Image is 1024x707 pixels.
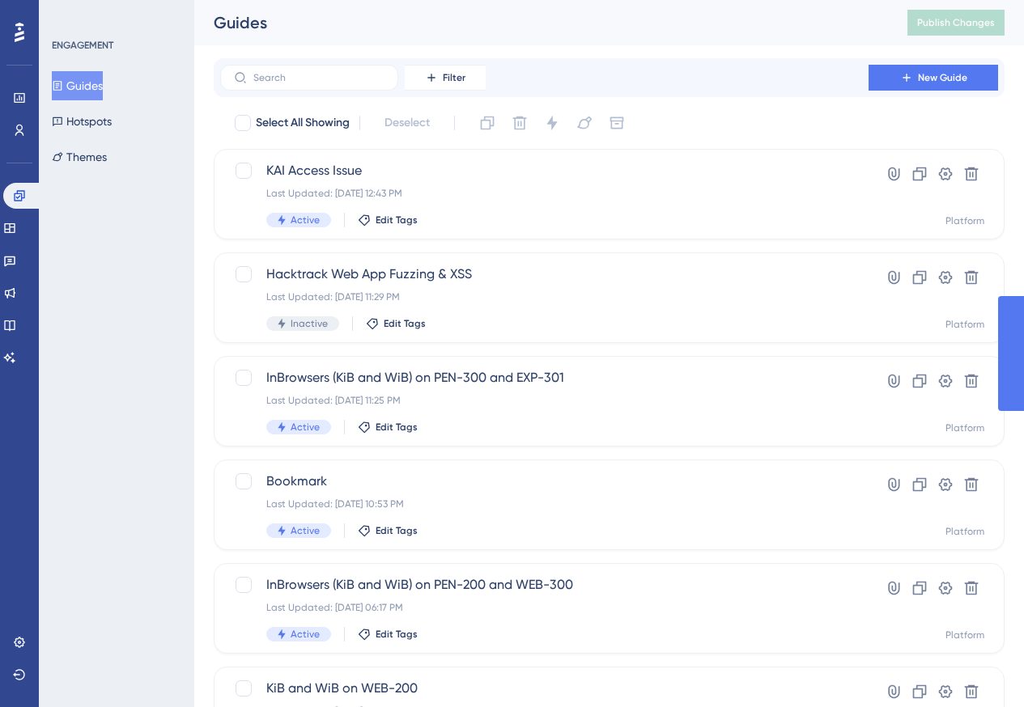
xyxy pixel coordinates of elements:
iframe: UserGuiding AI Assistant Launcher [956,643,1005,692]
span: Edit Tags [384,317,426,330]
span: Active [291,214,320,226]
span: Select All Showing [256,113,350,133]
button: Guides [52,71,103,100]
span: InBrowsers (KiB and WiB) on PEN-200 and WEB-300 [266,575,822,595]
span: Edit Tags [376,214,418,226]
span: Edit Tags [376,421,418,434]
span: Deselect [385,113,430,133]
div: Last Updated: [DATE] 12:43 PM [266,187,822,200]
div: Last Updated: [DATE] 11:25 PM [266,394,822,407]
div: Platform [945,421,984,434]
span: Publish Changes [917,16,995,29]
span: Active [291,628,320,641]
span: Hacktrack Web App Fuzzing & XSS [266,265,822,284]
div: Platform [945,629,984,641]
span: Edit Tags [376,524,418,537]
div: Platform [945,214,984,227]
button: New Guide [869,65,998,91]
button: Deselect [370,108,444,138]
span: InBrowsers (KiB and WiB) on PEN-300 and EXP-301 [266,368,822,387]
span: Edit Tags [376,628,418,641]
span: Active [291,524,320,537]
button: Hotspots [52,107,112,136]
span: Bookmark [266,472,822,491]
button: Edit Tags [366,317,426,330]
div: Last Updated: [DATE] 10:53 PM [266,497,822,510]
input: Search [253,72,385,83]
button: Edit Tags [358,214,418,226]
div: Last Updated: [DATE] 11:29 PM [266,290,822,303]
button: Edit Tags [358,628,418,641]
span: KiB and WiB on WEB-200 [266,679,822,698]
div: Guides [214,11,867,34]
div: ENGAGEMENT [52,39,113,52]
span: Inactive [291,317,328,330]
div: Platform [945,318,984,331]
button: Filter [405,65,486,91]
button: Publish Changes [907,10,1005,36]
button: Edit Tags [358,524,418,537]
span: Filter [443,71,465,84]
div: Last Updated: [DATE] 06:17 PM [266,601,822,614]
button: Themes [52,142,107,171]
button: Edit Tags [358,421,418,434]
div: Platform [945,525,984,538]
span: Active [291,421,320,434]
span: KAI Access Issue [266,161,822,180]
span: New Guide [918,71,967,84]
